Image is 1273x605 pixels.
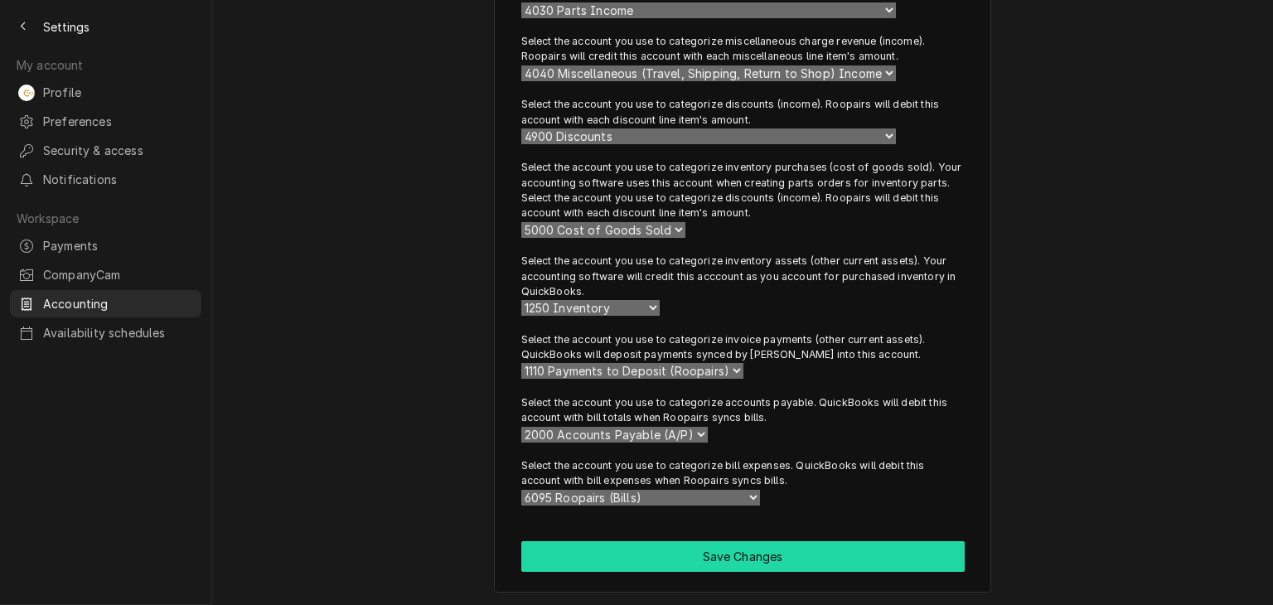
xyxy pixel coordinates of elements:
p: Select the account you use to categorize inventory purchases (cost of goods sold). Your accountin... [521,160,965,221]
button: Save Changes [521,541,965,572]
span: Payments [43,237,193,254]
a: Payments [10,232,201,259]
div: Button Group Row [521,541,965,572]
button: Back to previous page [10,13,36,40]
p: Select the account you use to categorize bill expenses. QuickBooks will debit this account with b... [521,458,965,489]
a: ABAndrew Buigues's AvatarProfile [10,79,201,106]
a: Preferences [10,108,201,135]
span: Notifications [43,171,193,188]
span: Availability schedules [43,324,193,341]
span: CompanyCam [43,266,193,283]
div: Andrew Buigues's Avatar [18,85,35,101]
a: Security & access [10,137,201,164]
div: AB [18,85,35,101]
p: Select the account you use to categorize discounts (income). Roopairs will debit this account wit... [521,97,965,128]
span: Preferences [43,113,193,130]
p: Select the account you use to categorize miscellaneous charge revenue (income). Roopairs will cre... [521,34,965,65]
p: Select the account you use to categorize accounts payable. QuickBooks will debit this account wit... [521,395,965,426]
a: CompanyCam [10,261,201,288]
span: Security & access [43,142,193,159]
span: Settings [43,18,90,36]
span: Accounting [43,295,193,312]
a: Accounting [10,290,201,317]
span: Profile [43,84,193,101]
div: Button Group [521,541,965,572]
a: Availability schedules [10,319,201,346]
a: Notifications [10,166,201,193]
p: Select the account you use to categorize inventory assets (other current assets). Your accounting... [521,254,965,299]
p: Select the account you use to categorize invoice payments (other current assets). QuickBooks will... [521,332,965,363]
